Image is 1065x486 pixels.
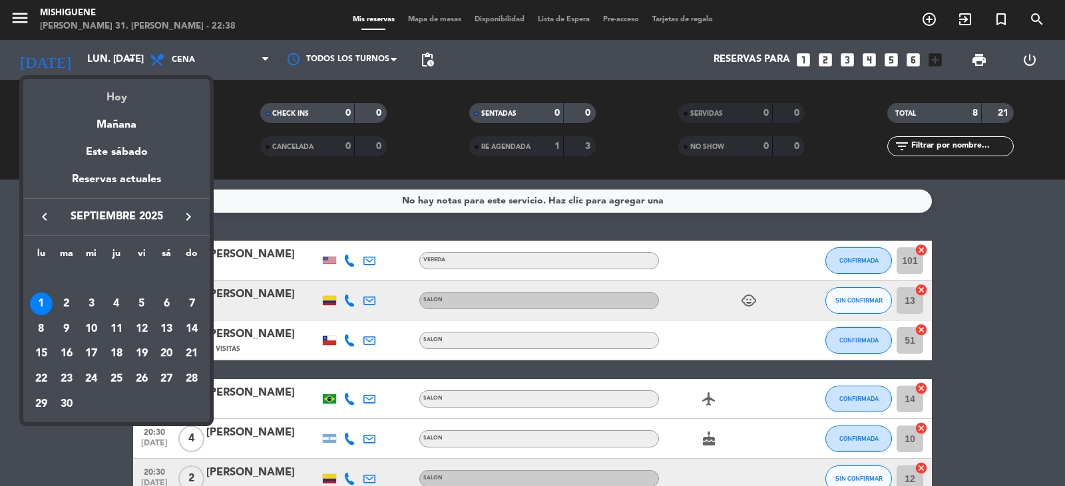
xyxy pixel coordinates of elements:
[155,368,178,390] div: 27
[55,342,78,365] div: 16
[130,293,153,315] div: 5
[55,293,78,315] div: 2
[54,341,79,366] td: 16 de septiembre de 2025
[104,316,129,342] td: 11 de septiembre de 2025
[179,366,204,392] td: 28 de septiembre de 2025
[30,293,53,315] div: 1
[54,316,79,342] td: 9 de septiembre de 2025
[154,366,180,392] td: 27 de septiembre de 2025
[55,368,78,390] div: 23
[129,316,154,342] td: 12 de septiembre de 2025
[80,293,103,315] div: 3
[30,342,53,365] div: 15
[105,368,128,390] div: 25
[23,171,210,198] div: Reservas actuales
[180,318,203,340] div: 14
[30,318,53,340] div: 8
[104,366,129,392] td: 25 de septiembre de 2025
[129,291,154,316] td: 5 de septiembre de 2025
[129,341,154,366] td: 19 de septiembre de 2025
[154,291,180,316] td: 6 de septiembre de 2025
[57,208,176,225] span: septiembre 2025
[179,341,204,366] td: 21 de septiembre de 2025
[180,342,203,365] div: 21
[154,316,180,342] td: 13 de septiembre de 2025
[55,318,78,340] div: 9
[29,392,54,417] td: 29 de septiembre de 2025
[55,393,78,416] div: 30
[80,368,103,390] div: 24
[179,291,204,316] td: 7 de septiembre de 2025
[30,393,53,416] div: 29
[29,366,54,392] td: 22 de septiembre de 2025
[79,341,104,366] td: 17 de septiembre de 2025
[155,342,178,365] div: 20
[179,316,204,342] td: 14 de septiembre de 2025
[29,246,54,267] th: lunes
[29,266,204,291] td: SEP.
[79,246,104,267] th: miércoles
[23,79,210,106] div: Hoy
[129,366,154,392] td: 26 de septiembre de 2025
[105,342,128,365] div: 18
[54,392,79,417] td: 30 de septiembre de 2025
[54,291,79,316] td: 2 de septiembre de 2025
[30,368,53,390] div: 22
[23,106,210,134] div: Mañana
[54,366,79,392] td: 23 de septiembre de 2025
[130,318,153,340] div: 12
[105,318,128,340] div: 11
[180,368,203,390] div: 28
[54,246,79,267] th: martes
[180,293,203,315] div: 7
[80,342,103,365] div: 17
[29,316,54,342] td: 8 de septiembre de 2025
[176,208,200,225] button: keyboard_arrow_right
[154,341,180,366] td: 20 de septiembre de 2025
[155,293,178,315] div: 6
[79,366,104,392] td: 24 de septiembre de 2025
[29,291,54,316] td: 1 de septiembre de 2025
[23,134,210,171] div: Este sábado
[33,208,57,225] button: keyboard_arrow_left
[155,318,178,340] div: 13
[80,318,103,340] div: 10
[179,246,204,267] th: domingo
[29,341,54,366] td: 15 de septiembre de 2025
[104,341,129,366] td: 18 de septiembre de 2025
[105,293,128,315] div: 4
[104,246,129,267] th: jueves
[104,291,129,316] td: 4 de septiembre de 2025
[154,246,180,267] th: sábado
[79,291,104,316] td: 3 de septiembre de 2025
[129,246,154,267] th: viernes
[37,209,53,225] i: keyboard_arrow_left
[130,342,153,365] div: 19
[130,368,153,390] div: 26
[79,316,104,342] td: 10 de septiembre de 2025
[180,209,196,225] i: keyboard_arrow_right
